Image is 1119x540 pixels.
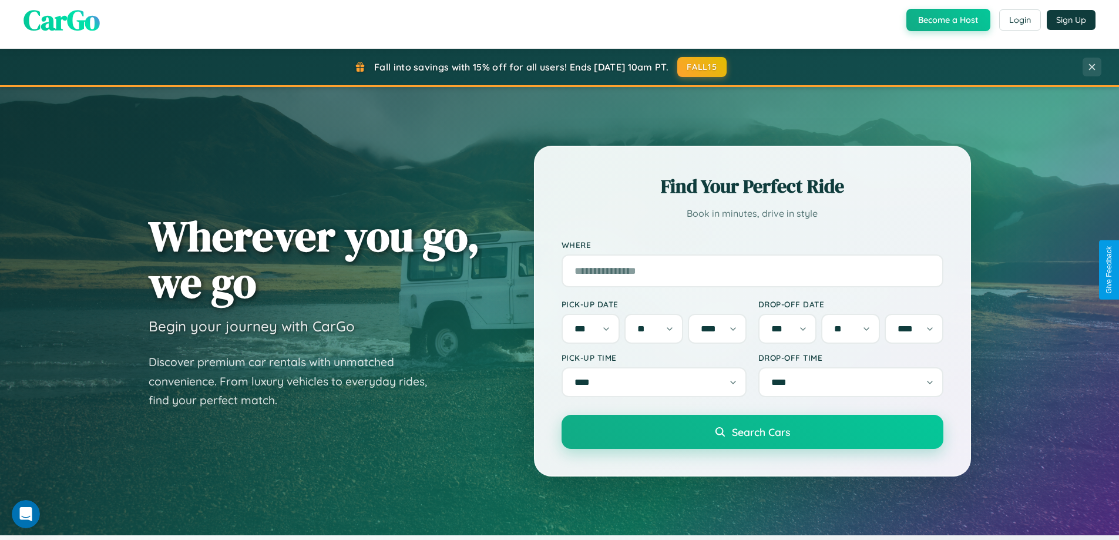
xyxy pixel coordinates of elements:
iframe: Intercom live chat [12,500,40,528]
p: Discover premium car rentals with unmatched convenience. From luxury vehicles to everyday rides, ... [149,353,442,410]
p: Book in minutes, drive in style [562,205,943,222]
span: CarGo [23,1,100,39]
label: Drop-off Time [758,353,943,363]
h3: Begin your journey with CarGo [149,317,355,335]
button: Search Cars [562,415,943,449]
h2: Find Your Perfect Ride [562,173,943,199]
button: Login [999,9,1041,31]
h1: Wherever you go, we go [149,213,480,306]
button: Sign Up [1047,10,1096,30]
label: Drop-off Date [758,299,943,309]
label: Pick-up Date [562,299,747,309]
span: Fall into savings with 15% off for all users! Ends [DATE] 10am PT. [374,61,668,73]
button: Become a Host [906,9,990,31]
label: Pick-up Time [562,353,747,363]
button: FALL15 [677,57,727,77]
div: Give Feedback [1105,246,1113,294]
label: Where [562,240,943,250]
span: Search Cars [732,425,790,438]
